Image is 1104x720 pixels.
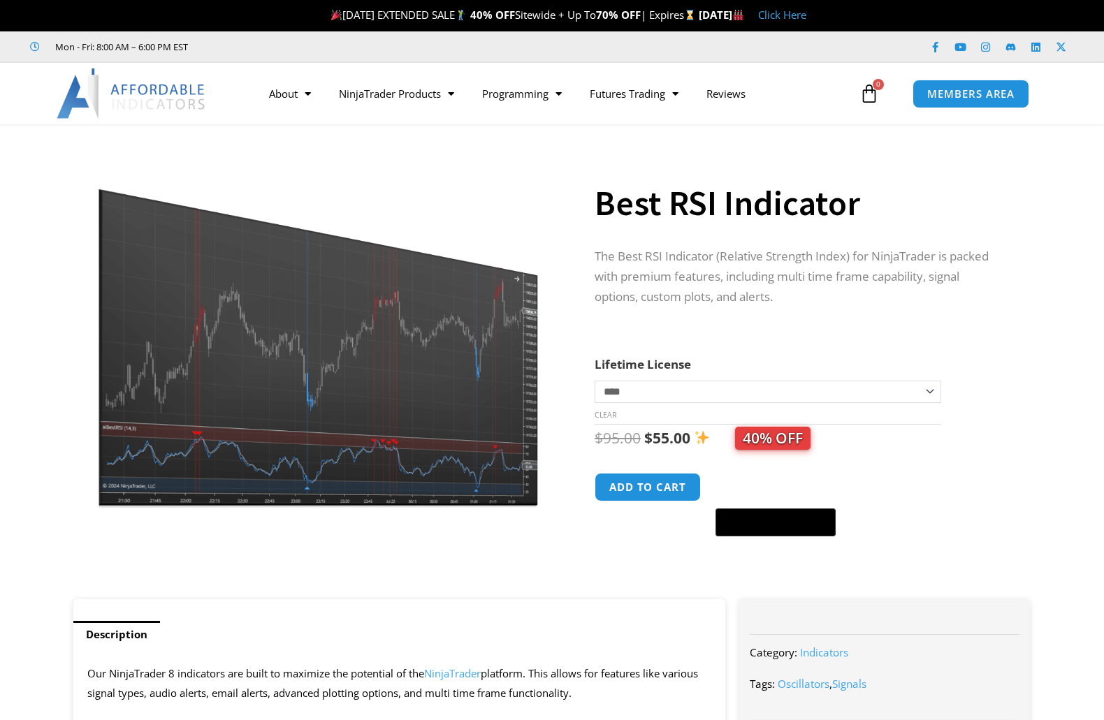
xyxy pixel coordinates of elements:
span: 40% OFF [735,427,811,450]
nav: Menu [255,78,855,110]
span: Our NinjaTrader 8 indicators are built to maximize the potential of the platform. This allows for... [87,666,698,700]
a: Programming [468,78,576,110]
span: Mon - Fri: 8:00 AM – 6:00 PM EST [52,38,188,55]
strong: 70% OFF [596,8,641,22]
a: NinjaTrader Products [325,78,468,110]
a: MEMBERS AREA [913,80,1029,108]
a: Clear options [595,410,616,420]
label: Lifetime License [595,356,691,372]
span: 0 [873,79,884,90]
span: , [778,677,866,691]
h1: Best RSI Indicator [595,179,1003,228]
iframe: Customer reviews powered by Trustpilot [208,40,417,54]
img: 🏭 [733,10,743,20]
span: Tags: [750,677,775,691]
iframe: Secure express checkout frame [713,471,838,504]
span: $ [595,428,603,448]
img: 🏌️‍♂️ [456,10,466,20]
img: 🎉 [331,10,342,20]
a: Indicators [800,645,848,659]
a: Click Here [758,8,806,22]
span: MEMBERS AREA [927,89,1015,99]
a: About [255,78,325,110]
a: 0 [838,73,900,114]
img: Best RSI [94,149,543,508]
a: NinjaTrader [424,666,481,680]
span: Category: [750,645,797,659]
span: [DATE] EXTENDED SALE Sitewide + Up To | Expires [328,8,698,22]
a: Reviews [692,78,760,110]
button: Add to cart [595,473,701,501]
bdi: 95.00 [595,428,641,448]
strong: [DATE] [699,8,744,22]
button: Buy with GPay [716,508,836,536]
img: LogoAI | Affordable Indicators – NinjaTrader [57,68,207,119]
bdi: 55.00 [644,428,690,448]
a: Description [73,621,160,648]
a: Oscillators [778,677,829,691]
img: ⌛ [685,10,695,20]
a: Futures Trading [576,78,692,110]
span: The Best RSI Indicator (Relative Strength Index) for NinjaTrader is packed with premium features,... [595,248,989,304]
span: $ [644,428,653,448]
strong: 40% OFF [470,8,515,22]
a: Signals [832,677,866,691]
img: ✨ [695,430,709,445]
